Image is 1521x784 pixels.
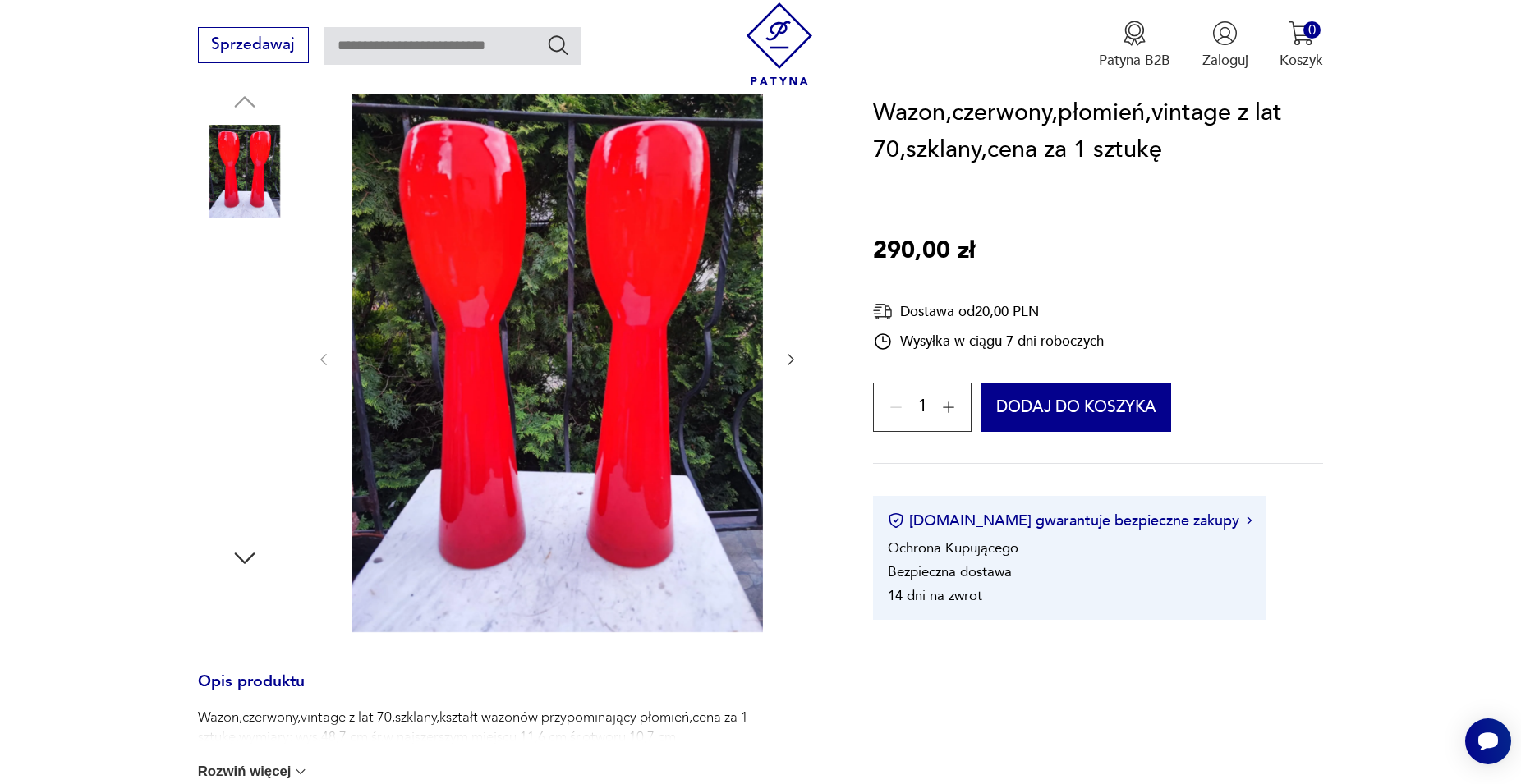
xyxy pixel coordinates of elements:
img: Zdjęcie produktu Wazon,czerwony,płomień,vintage z lat 70,szklany,cena za 1 sztukę [198,334,292,428]
button: Zaloguj [1202,21,1248,70]
li: 14 dni na zwrot [888,586,982,605]
button: Rozwiń więcej [198,763,310,780]
li: Bezpieczna dostawa [888,562,1012,581]
img: Zdjęcie produktu Wazon,czerwony,płomień,vintage z lat 70,szklany,cena za 1 sztukę [198,125,292,218]
span: 1 [918,401,927,415]
button: Sprzedawaj [198,27,309,63]
img: Ikona medalu [1122,21,1147,46]
button: [DOMAIN_NAME] gwarantuje bezpieczne zakupy [888,511,1252,531]
button: Patyna B2B [1099,21,1170,70]
a: Sprzedawaj [198,39,309,53]
button: Szukaj [546,33,570,57]
p: Koszyk [1280,51,1323,70]
button: Dodaj do koszyka [981,383,1171,432]
div: 0 [1303,21,1321,39]
img: Zdjęcie produktu Wazon,czerwony,płomień,vintage z lat 70,szklany,cena za 1 sztukę [352,84,763,632]
img: Zdjęcie produktu Wazon,czerwony,płomień,vintage z lat 70,szklany,cena za 1 sztukę [198,229,292,323]
p: Zaloguj [1202,51,1248,70]
img: Zdjęcie produktu Wazon,czerwony,płomień,vintage z lat 70,szklany,cena za 1 sztukę [198,438,292,532]
img: Ikona koszyka [1289,21,1314,46]
div: Dostawa od 20,00 PLN [873,301,1104,322]
h3: Opis produktu [198,676,826,708]
img: Ikona dostawy [873,301,893,322]
button: 0Koszyk [1280,21,1323,70]
h1: Wazon,czerwony,płomień,vintage z lat 70,szklany,cena za 1 sztukę [873,94,1323,169]
a: Ikona medaluPatyna B2B [1099,21,1170,70]
img: chevron down [292,763,309,780]
p: Patyna B2B [1099,51,1170,70]
iframe: Smartsupp widget button [1465,718,1511,764]
li: Ochrona Kupującego [888,539,1018,557]
img: Ikonka użytkownika [1212,21,1238,46]
img: Patyna - sklep z meblami i dekoracjami vintage [738,2,821,85]
img: Ikona strzałki w prawo [1247,517,1252,525]
p: 290,00 zł [873,232,975,270]
div: Wysyłka w ciągu 7 dni roboczych [873,332,1104,351]
p: Wazon,czerwony,vintage z lat 70,szklany,kształt wazonów przypominający płomień,cena za 1 sztukę,w... [198,708,826,747]
img: Ikona certyfikatu [888,513,904,530]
